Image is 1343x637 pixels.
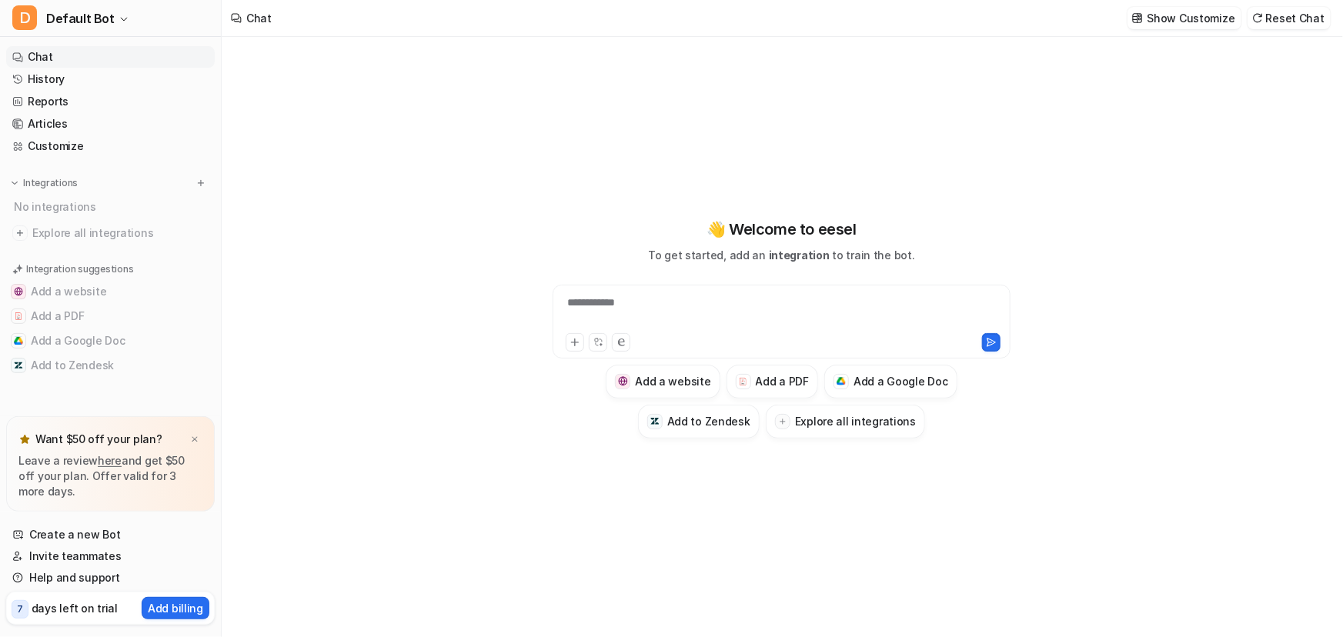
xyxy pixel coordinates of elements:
p: Show Customize [1148,10,1235,26]
button: Explore all integrations [766,405,925,439]
img: star [18,433,31,445]
img: Add a Google Doc [14,336,23,345]
h3: Add a website [635,373,710,389]
button: Add a PDFAdd a PDF [727,365,818,399]
img: customize [1132,12,1143,24]
img: Add a website [618,376,628,386]
img: x [190,435,199,445]
img: Add to Zendesk [650,416,660,426]
a: Chat [6,46,215,68]
img: explore all integrations [12,225,28,241]
a: Help and support [6,567,215,589]
div: No integrations [9,194,215,219]
button: Show Customize [1128,7,1241,29]
a: Reports [6,91,215,112]
p: Add billing [148,600,203,616]
button: Add billing [142,597,209,619]
button: Add a PDFAdd a PDF [6,304,215,329]
a: Articles [6,113,215,135]
h3: Add a Google Doc [854,373,948,389]
h3: Add a PDF [756,373,809,389]
button: Add a websiteAdd a website [6,279,215,304]
button: Add to ZendeskAdd to Zendesk [638,405,760,439]
p: 7 [17,602,23,616]
img: Add a website [14,287,23,296]
img: expand menu [9,178,20,188]
p: days left on trial [32,600,118,616]
button: Add a Google DocAdd a Google Doc [824,365,957,399]
a: History [6,68,215,90]
p: 👋 Welcome to eesel [707,218,857,241]
a: here [98,454,122,467]
h3: Explore all integrations [795,413,916,429]
p: To get started, add an to train the bot. [648,247,914,263]
img: Add a PDF [14,312,23,321]
span: Default Bot [46,8,115,29]
a: Create a new Bot [6,524,215,545]
a: Customize [6,135,215,157]
img: Add a Google Doc [837,377,847,386]
span: Explore all integrations [32,221,209,245]
button: Add to ZendeskAdd to Zendesk [6,353,215,378]
p: Leave a review and get $50 off your plan. Offer valid for 3 more days. [18,453,202,499]
button: Reset Chat [1248,7,1331,29]
p: Want $50 off your plan? [35,432,162,447]
button: Add a websiteAdd a website [606,365,720,399]
span: integration [769,248,830,262]
p: Integration suggestions [26,262,133,276]
button: Integrations [6,175,82,191]
a: Invite teammates [6,545,215,567]
p: Integrations [23,177,78,189]
h3: Add to Zendesk [667,413,750,429]
div: Chat [246,10,272,26]
button: Add a Google DocAdd a Google Doc [6,329,215,353]
img: reset [1252,12,1263,24]
img: Add a PDF [738,377,748,386]
img: menu_add.svg [195,178,206,188]
span: D [12,5,37,30]
a: Explore all integrations [6,222,215,244]
img: Add to Zendesk [14,361,23,370]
